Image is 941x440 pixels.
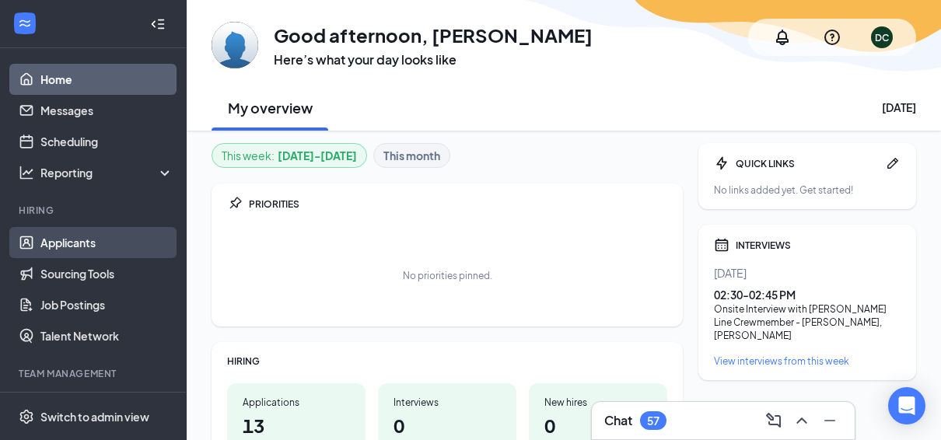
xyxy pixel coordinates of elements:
[274,22,593,48] h1: Good afternoon, [PERSON_NAME]
[19,409,34,424] svg: Settings
[403,269,492,282] div: No priorities pinned.
[736,157,879,170] div: QUICK LINKS
[40,409,149,424] div: Switch to admin view
[227,196,243,211] svg: Pin
[278,147,357,164] b: [DATE] - [DATE]
[761,408,786,433] button: ComposeMessage
[40,320,173,351] a: Talent Network
[736,239,901,252] div: INTERVIEWS
[817,408,842,433] button: Minimize
[150,16,166,32] svg: Collapse
[40,165,174,180] div: Reporting
[714,302,901,316] div: Onsite Interview with [PERSON_NAME]
[714,237,729,253] svg: Calendar
[19,204,170,217] div: Hiring
[714,155,729,171] svg: Bolt
[714,316,901,342] div: Line Crewmember - [PERSON_NAME] , [PERSON_NAME]
[274,51,593,68] h3: Here’s what your day looks like
[885,155,901,171] svg: Pen
[789,408,814,433] button: ChevronUp
[228,98,313,117] h2: My overview
[383,147,440,164] b: This month
[792,411,811,430] svg: ChevronUp
[40,390,173,421] a: OnboardingCrown
[714,354,901,368] a: View interviews from this week
[17,16,33,31] svg: WorkstreamLogo
[243,396,350,409] div: Applications
[764,411,783,430] svg: ComposeMessage
[820,411,839,430] svg: Minimize
[604,412,632,429] h3: Chat
[40,227,173,258] a: Applicants
[544,396,652,409] div: New hires
[19,367,170,380] div: Team Management
[19,165,34,180] svg: Analysis
[394,396,501,409] div: Interviews
[249,197,667,211] div: PRIORITIES
[714,183,901,197] div: No links added yet. Get started!
[875,31,889,44] div: DC
[227,354,667,368] div: HIRING
[222,147,357,164] div: This week :
[212,22,258,68] img: Dana Corso
[647,414,659,428] div: 57
[882,100,916,115] div: [DATE]
[40,64,173,95] a: Home
[40,126,173,157] a: Scheduling
[773,28,792,47] svg: Notifications
[714,287,901,302] div: 02:30 - 02:45 PM
[40,258,173,289] a: Sourcing Tools
[888,387,925,424] div: Open Intercom Messenger
[714,265,901,281] div: [DATE]
[823,28,841,47] svg: QuestionInfo
[40,95,173,126] a: Messages
[40,289,173,320] a: Job Postings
